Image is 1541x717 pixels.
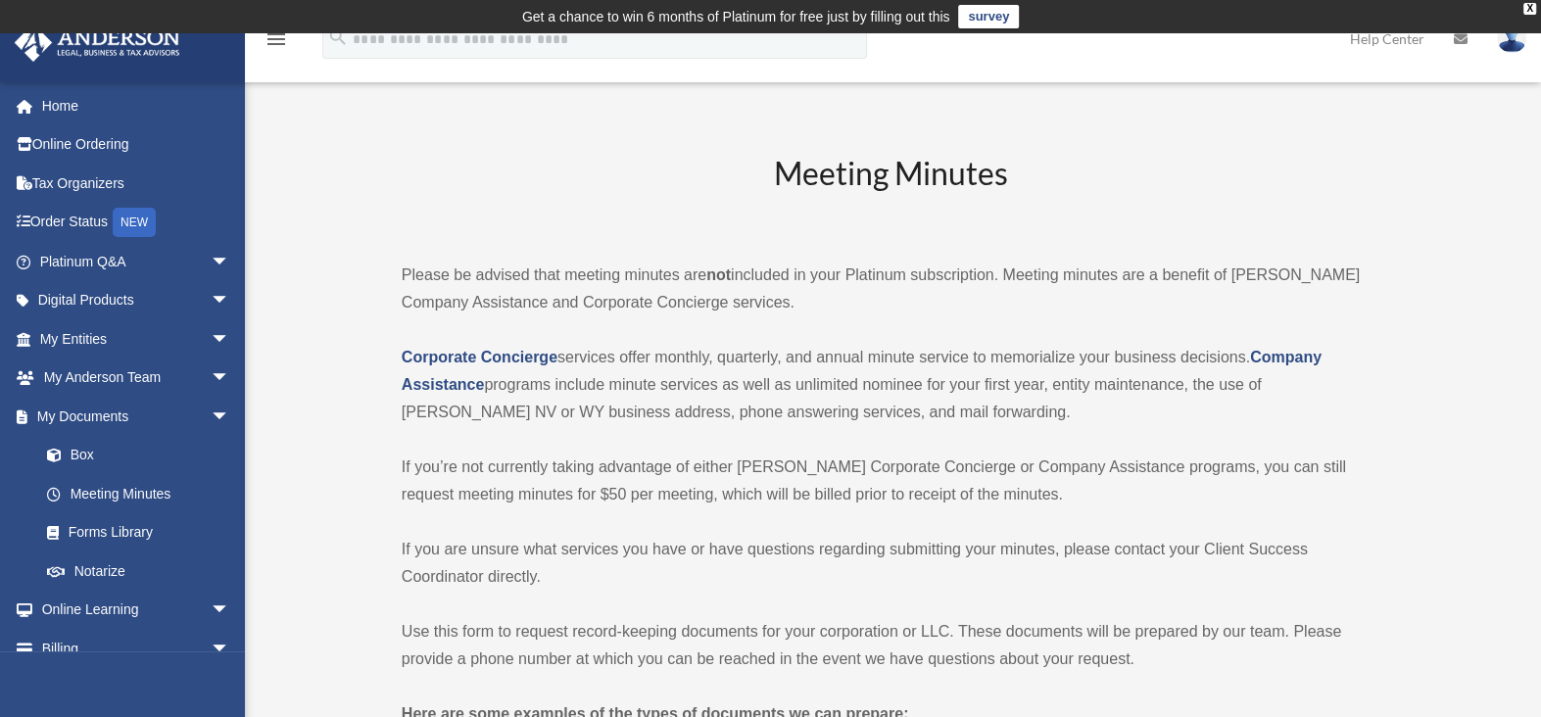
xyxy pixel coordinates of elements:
a: Platinum Q&Aarrow_drop_down [14,242,260,281]
span: arrow_drop_down [211,319,250,359]
a: My Entitiesarrow_drop_down [14,319,260,358]
span: arrow_drop_down [211,242,250,282]
a: menu [265,34,288,51]
strong: not [706,266,731,283]
a: Online Learningarrow_drop_down [14,591,260,630]
p: services offer monthly, quarterly, and annual minute service to memorialize your business decisio... [402,344,1379,426]
a: Box [27,436,260,475]
span: arrow_drop_down [211,281,250,321]
a: Company Assistance [402,349,1322,393]
p: If you’re not currently taking advantage of either [PERSON_NAME] Corporate Concierge or Company A... [402,454,1379,508]
a: My Documentsarrow_drop_down [14,397,260,436]
img: Anderson Advisors Platinum Portal [9,24,186,62]
span: arrow_drop_down [211,629,250,669]
div: NEW [113,208,156,237]
a: My Anderson Teamarrow_drop_down [14,358,260,398]
i: search [327,26,349,48]
p: Use this form to request record-keeping documents for your corporation or LLC. These documents wi... [402,618,1379,673]
img: User Pic [1497,24,1526,53]
a: Tax Organizers [14,164,260,203]
a: Home [14,86,260,125]
span: arrow_drop_down [211,358,250,399]
p: If you are unsure what services you have or have questions regarding submitting your minutes, ple... [402,536,1379,591]
a: Meeting Minutes [27,474,250,513]
h2: Meeting Minutes [402,152,1379,233]
a: Billingarrow_drop_down [14,629,260,668]
div: Get a chance to win 6 months of Platinum for free just by filling out this [522,5,950,28]
a: Forms Library [27,513,260,552]
a: Notarize [27,551,260,591]
i: menu [265,27,288,51]
a: Online Ordering [14,125,260,165]
a: Corporate Concierge [402,349,557,365]
a: survey [958,5,1019,28]
div: close [1523,3,1536,15]
span: arrow_drop_down [211,397,250,437]
p: Please be advised that meeting minutes are included in your Platinum subscription. Meeting minute... [402,262,1379,316]
span: arrow_drop_down [211,591,250,631]
a: Order StatusNEW [14,203,260,243]
a: Digital Productsarrow_drop_down [14,281,260,320]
